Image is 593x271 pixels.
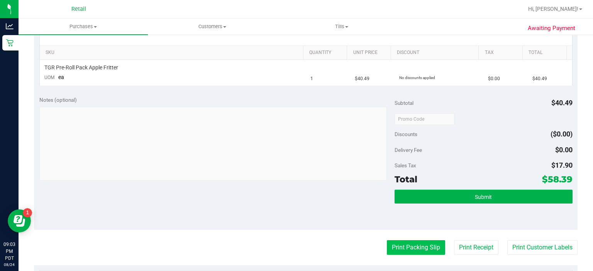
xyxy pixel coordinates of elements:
span: $0.00 [555,146,573,154]
span: $40.49 [532,75,547,82]
a: Quantity [309,50,344,56]
span: $58.39 [542,174,573,185]
span: $17.90 [551,161,573,169]
iframe: Resource center unread badge [23,208,32,217]
a: Tills [277,19,407,35]
a: Purchases [19,19,148,35]
inline-svg: Analytics [6,22,14,30]
span: ($0.00) [551,130,573,138]
span: TGR Pre-Roll Pack Apple Fritter [44,64,118,71]
a: Discount [397,50,476,56]
span: $40.49 [551,99,573,107]
span: Customers [148,23,277,30]
span: Awaiting Payment [528,24,575,33]
a: Customers [148,19,277,35]
p: 09:03 PM PDT [3,241,15,262]
button: Print Customer Labels [507,240,578,255]
span: Total [395,174,417,185]
inline-svg: Retail [6,39,14,47]
span: Retail [71,6,86,12]
a: Tax [485,50,520,56]
p: 08/24 [3,262,15,268]
span: Subtotal [395,100,413,106]
button: Submit [395,190,572,204]
span: No discounts applied [399,76,435,80]
span: UOM [44,75,54,80]
button: Print Receipt [454,240,498,255]
iframe: Resource center [8,209,31,232]
button: Print Packing Slip [387,240,445,255]
a: SKU [46,50,300,56]
span: Notes (optional) [39,97,77,103]
span: $40.49 [355,75,369,82]
span: $0.00 [488,75,500,82]
span: Discounts [395,127,417,141]
a: Total [529,50,563,56]
span: Tills [278,23,406,30]
span: Sales Tax [395,162,416,168]
span: 1 [310,75,313,82]
input: Promo Code [395,113,454,125]
span: Delivery Fee [395,147,422,153]
span: Purchases [19,23,148,30]
span: Submit [475,194,492,200]
span: ea [58,74,64,80]
a: Unit Price [353,50,388,56]
span: Hi, [PERSON_NAME]! [528,6,578,12]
